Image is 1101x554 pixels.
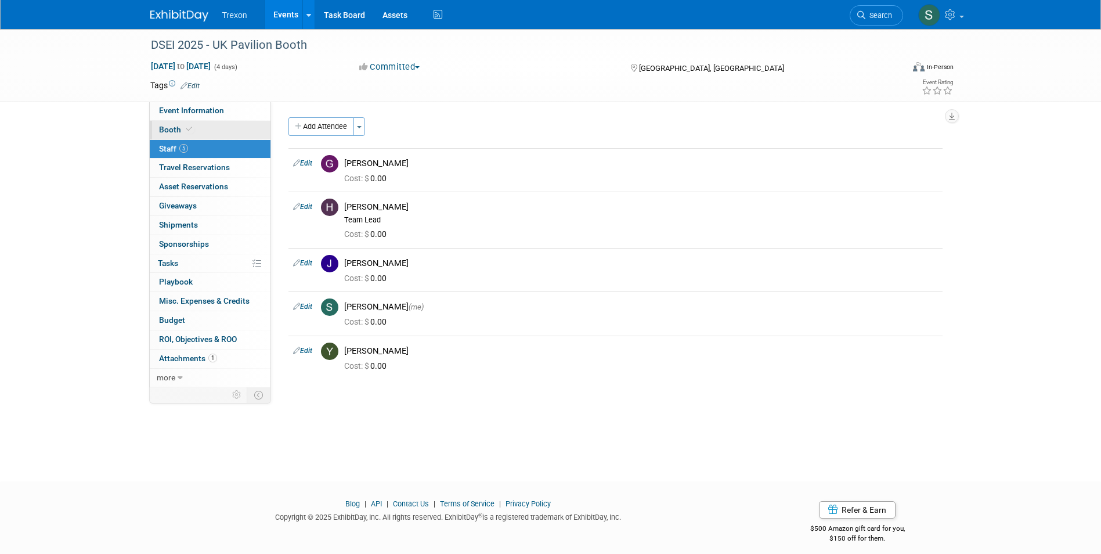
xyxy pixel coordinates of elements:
span: Budget [159,315,185,325]
div: [PERSON_NAME] [344,346,938,357]
a: Event Information [150,102,270,120]
span: more [157,373,175,382]
a: Asset Reservations [150,178,270,196]
a: Attachments1 [150,350,270,368]
span: (me) [409,303,424,311]
img: G.jpg [321,155,338,172]
span: Sponsorships [159,239,209,249]
a: Blog [345,499,360,508]
div: [PERSON_NAME] [344,301,938,312]
div: [PERSON_NAME] [344,202,938,213]
span: Search [865,11,892,20]
span: 0.00 [344,229,391,239]
a: Edit [293,159,312,167]
span: Misc. Expenses & Credits [159,296,250,305]
div: $150 off for them. [764,534,951,544]
span: | [362,499,369,508]
span: | [384,499,391,508]
span: [GEOGRAPHIC_DATA], [GEOGRAPHIC_DATA] [639,64,784,73]
a: Staff5 [150,140,270,159]
div: In-Person [926,63,954,71]
button: Add Attendee [288,117,354,136]
a: Edit [181,82,200,90]
span: [DATE] [DATE] [150,61,211,71]
span: Cost: $ [344,274,370,283]
span: to [175,62,186,71]
img: Format-Inperson.png [913,62,925,71]
a: Refer & Earn [819,501,896,519]
span: 0.00 [344,274,391,283]
div: Team Lead [344,215,938,225]
div: [PERSON_NAME] [344,158,938,169]
span: Event Information [159,106,224,115]
div: $500 Amazon gift card for you, [764,516,951,543]
span: | [496,499,504,508]
span: Cost: $ [344,317,370,326]
a: Contact Us [393,499,429,508]
span: 0.00 [344,174,391,183]
img: S.jpg [321,298,338,316]
a: Shipments [150,216,270,235]
sup: ® [478,512,482,519]
span: Shipments [159,220,198,229]
img: J.jpg [321,255,338,272]
span: Giveaways [159,201,197,210]
a: Search [850,5,903,26]
span: Cost: $ [344,174,370,183]
span: ROI, Objectives & ROO [159,334,237,344]
td: Personalize Event Tab Strip [227,387,247,402]
a: Travel Reservations [150,159,270,177]
a: Privacy Policy [506,499,551,508]
td: Tags [150,80,200,91]
a: Sponsorships [150,235,270,254]
a: Misc. Expenses & Credits [150,292,270,311]
span: | [431,499,438,508]
span: (4 days) [213,63,237,71]
span: Asset Reservations [159,182,228,191]
div: Copyright © 2025 ExhibitDay, Inc. All rights reserved. ExhibitDay is a registered trademark of Ex... [150,509,747,523]
span: 1 [208,354,217,362]
a: Playbook [150,273,270,292]
span: Cost: $ [344,229,370,239]
span: Booth [159,125,194,134]
a: Edit [293,347,312,355]
span: Attachments [159,354,217,363]
span: Playbook [159,277,193,286]
td: Toggle Event Tabs [247,387,270,402]
img: ExhibitDay [150,10,208,21]
span: 0.00 [344,361,391,370]
a: Terms of Service [440,499,494,508]
div: Event Format [835,60,954,78]
button: Committed [355,61,424,73]
img: H.jpg [321,199,338,216]
a: Edit [293,303,312,311]
div: Event Rating [922,80,953,85]
i: Booth reservation complete [186,126,192,132]
a: ROI, Objectives & ROO [150,330,270,349]
a: Tasks [150,254,270,273]
span: 5 [179,144,188,153]
span: Cost: $ [344,361,370,370]
span: Trexon [222,10,247,20]
span: 0.00 [344,317,391,326]
div: DSEI 2025 - UK Pavilion Booth [147,35,886,56]
span: Travel Reservations [159,163,230,172]
span: Staff [159,144,188,153]
a: API [371,499,382,508]
a: Booth [150,121,270,139]
div: [PERSON_NAME] [344,258,938,269]
a: more [150,369,270,387]
span: Tasks [158,258,178,268]
a: Budget [150,311,270,330]
a: Edit [293,259,312,267]
img: Y.jpg [321,343,338,360]
a: Giveaways [150,197,270,215]
a: Edit [293,203,312,211]
img: Steve Groves [918,4,940,26]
